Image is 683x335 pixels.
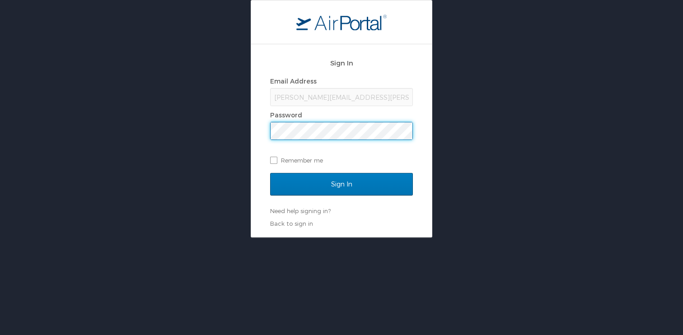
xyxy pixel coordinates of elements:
label: Email Address [270,77,317,85]
input: Sign In [270,173,413,195]
img: logo [296,14,387,30]
h2: Sign In [270,58,413,68]
a: Back to sign in [270,220,313,227]
label: Password [270,111,302,119]
a: Need help signing in? [270,207,331,214]
label: Remember me [270,154,413,167]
